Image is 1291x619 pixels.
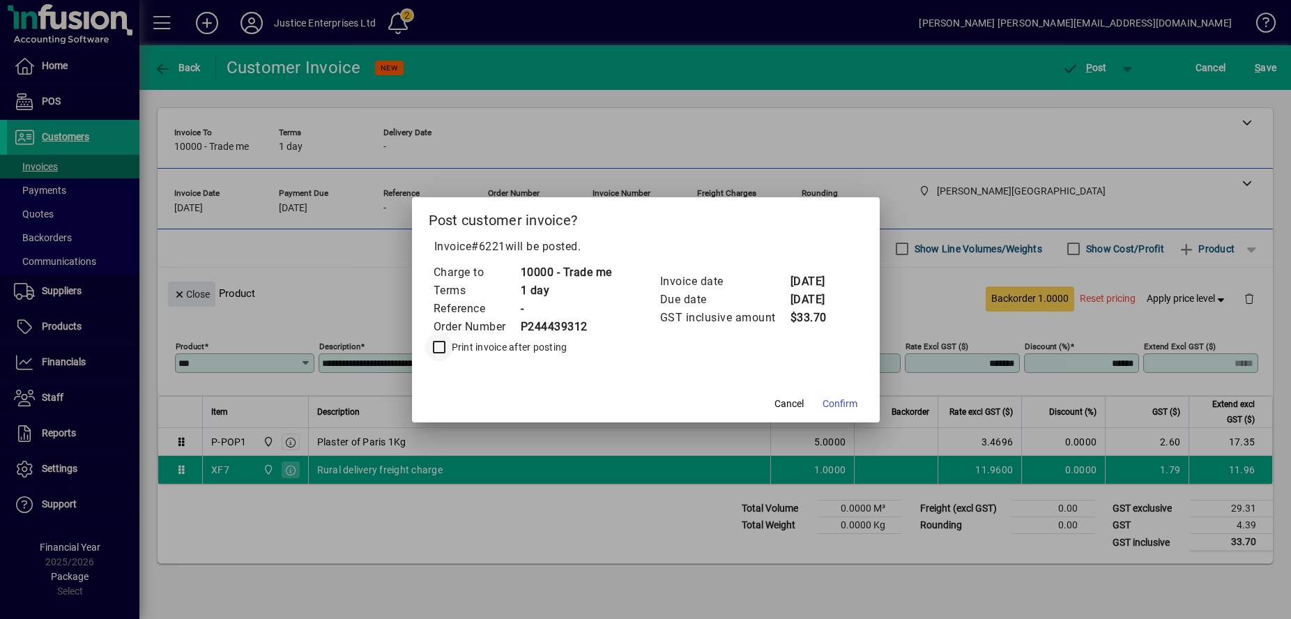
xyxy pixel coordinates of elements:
[429,238,863,255] p: Invoice will be posted .
[520,318,612,336] td: P244439312
[659,291,790,309] td: Due date
[790,309,846,327] td: $33.70
[659,273,790,291] td: Invoice date
[767,392,811,417] button: Cancel
[412,197,880,238] h2: Post customer invoice?
[823,397,857,411] span: Confirm
[433,263,520,282] td: Charge to
[471,240,505,253] span: #6221
[520,300,612,318] td: -
[433,300,520,318] td: Reference
[520,263,612,282] td: 10000 - Trade me
[520,282,612,300] td: 1 day
[774,397,804,411] span: Cancel
[433,318,520,336] td: Order Number
[449,340,567,354] label: Print invoice after posting
[817,392,863,417] button: Confirm
[790,273,846,291] td: [DATE]
[659,309,790,327] td: GST inclusive amount
[433,282,520,300] td: Terms
[790,291,846,309] td: [DATE]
